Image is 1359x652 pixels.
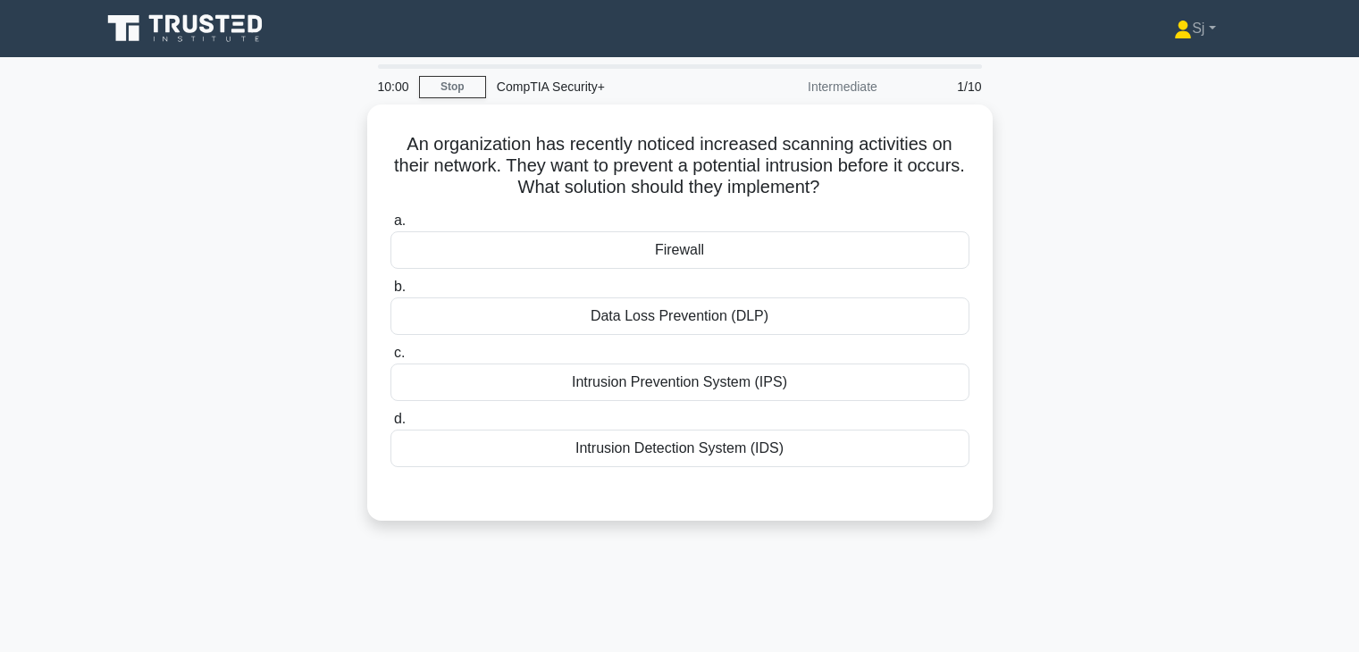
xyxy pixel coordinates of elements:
[390,231,969,269] div: Firewall
[732,69,888,104] div: Intermediate
[367,69,419,104] div: 10:00
[419,76,486,98] a: Stop
[390,297,969,335] div: Data Loss Prevention (DLP)
[390,430,969,467] div: Intrusion Detection System (IDS)
[394,279,406,294] span: b.
[888,69,993,104] div: 1/10
[394,213,406,228] span: a.
[394,345,405,360] span: c.
[389,133,971,199] h5: An organization has recently noticed increased scanning activities on their network. They want to...
[390,364,969,401] div: Intrusion Prevention System (IPS)
[394,411,406,426] span: d.
[1131,11,1258,46] a: Sj
[486,69,732,104] div: CompTIA Security+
